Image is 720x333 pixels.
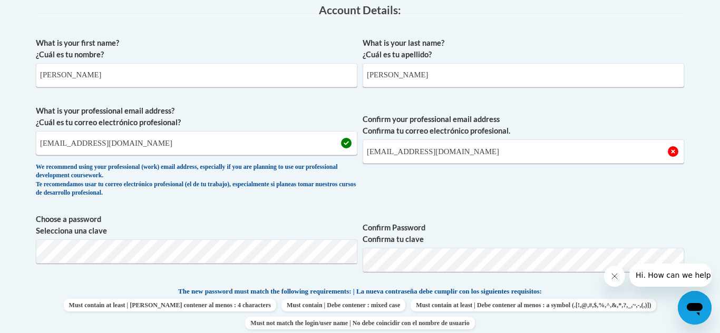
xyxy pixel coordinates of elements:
iframe: Button to launch messaging window [678,291,712,325]
label: Confirm Password Confirma tu clave [363,222,684,245]
label: What is your first name? ¿Cuál es tu nombre? [36,37,357,60]
span: Account Details: [319,3,401,16]
span: Hi. How can we help? [6,7,85,16]
div: We recommend using your professional (work) email address, especially if you are planning to use ... [36,163,357,198]
span: Must contain | Debe contener : mixed case [281,299,405,311]
input: Metadata input [36,131,357,155]
iframe: Close message [604,266,625,287]
span: Must not match the login/user name | No debe coincidir con el nombre de usuario [245,317,474,329]
input: Required [363,139,684,164]
label: Choose a password Selecciona una clave [36,214,357,237]
label: What is your last name? ¿Cuál es tu apellido? [363,37,684,60]
span: The new password must match the following requirements: | La nueva contraseña debe cumplir con lo... [178,287,542,296]
span: Must contain at least | Debe contener al menos : a symbol (.[!,@,#,$,%,^,&,*,?,_,~,-,(,)]) [411,299,656,311]
label: Confirm your professional email address Confirma tu correo electrónico profesional. [363,114,684,137]
span: Must contain at least | [PERSON_NAME] contener al menos : 4 characters [64,299,276,311]
input: Metadata input [363,63,684,87]
input: Metadata input [36,63,357,87]
label: What is your professional email address? ¿Cuál es tu correo electrónico profesional? [36,105,357,128]
iframe: Message from company [629,264,712,287]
